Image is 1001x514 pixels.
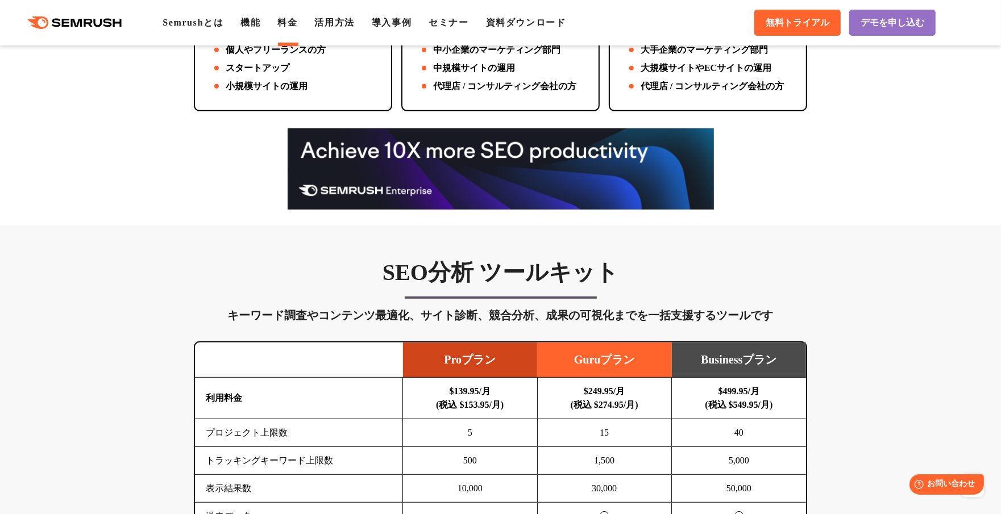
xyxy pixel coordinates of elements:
li: 個人やフリーランスの方 [210,43,376,57]
b: $139.95/月 (税込 $153.95/月) [436,386,504,409]
li: 代理店 / コンサルティング会社の方 [417,80,584,93]
div: キーワード調査やコンテンツ最適化、サイト診断、競合分析、成果の可視化までを一括支援するツールです [194,306,807,324]
h3: SEO分析 ツールキット [194,258,807,287]
a: 料金 [277,18,297,27]
b: $499.95/月 (税込 $549.95/月) [705,386,772,409]
a: 導入事例 [372,18,412,27]
li: 大規模サイトやECサイトの運用 [625,61,791,75]
li: 大手企業のマーケティング部門 [625,43,791,57]
td: 1,500 [537,447,672,475]
td: Guruプラン [537,342,672,378]
td: 500 [403,447,538,475]
td: Proプラン [403,342,538,378]
a: 活用方法 [315,18,355,27]
iframe: Help widget launcher [900,470,988,502]
td: 5,000 [672,447,807,475]
td: Businessプラン [672,342,807,378]
td: 10,000 [403,475,538,503]
a: 無料トライアル [754,10,841,36]
li: 小規模サイトの運用 [210,80,376,93]
b: 利用料金 [206,393,242,403]
li: 代理店 / コンサルティング会社の方 [625,80,791,93]
li: スタートアップ [210,61,376,75]
td: 表示結果数 [195,475,403,503]
td: トラッキングキーワード上限数 [195,447,403,475]
td: プロジェクト上限数 [195,419,403,447]
td: 30,000 [537,475,672,503]
span: デモを申し込む [861,17,924,29]
span: 無料トライアル [766,17,829,29]
td: 5 [403,419,538,447]
td: 50,000 [672,475,807,503]
a: Semrushとは [163,18,223,27]
a: 機能 [240,18,260,27]
a: セミナー [429,18,468,27]
a: デモを申し込む [849,10,936,36]
li: 中規模サイトの運用 [417,61,584,75]
td: 40 [672,419,807,447]
li: 中小企業のマーケティング部門 [417,43,584,57]
td: 15 [537,419,672,447]
a: 資料ダウンロード [486,18,566,27]
b: $249.95/月 (税込 $274.95/月) [571,386,638,409]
